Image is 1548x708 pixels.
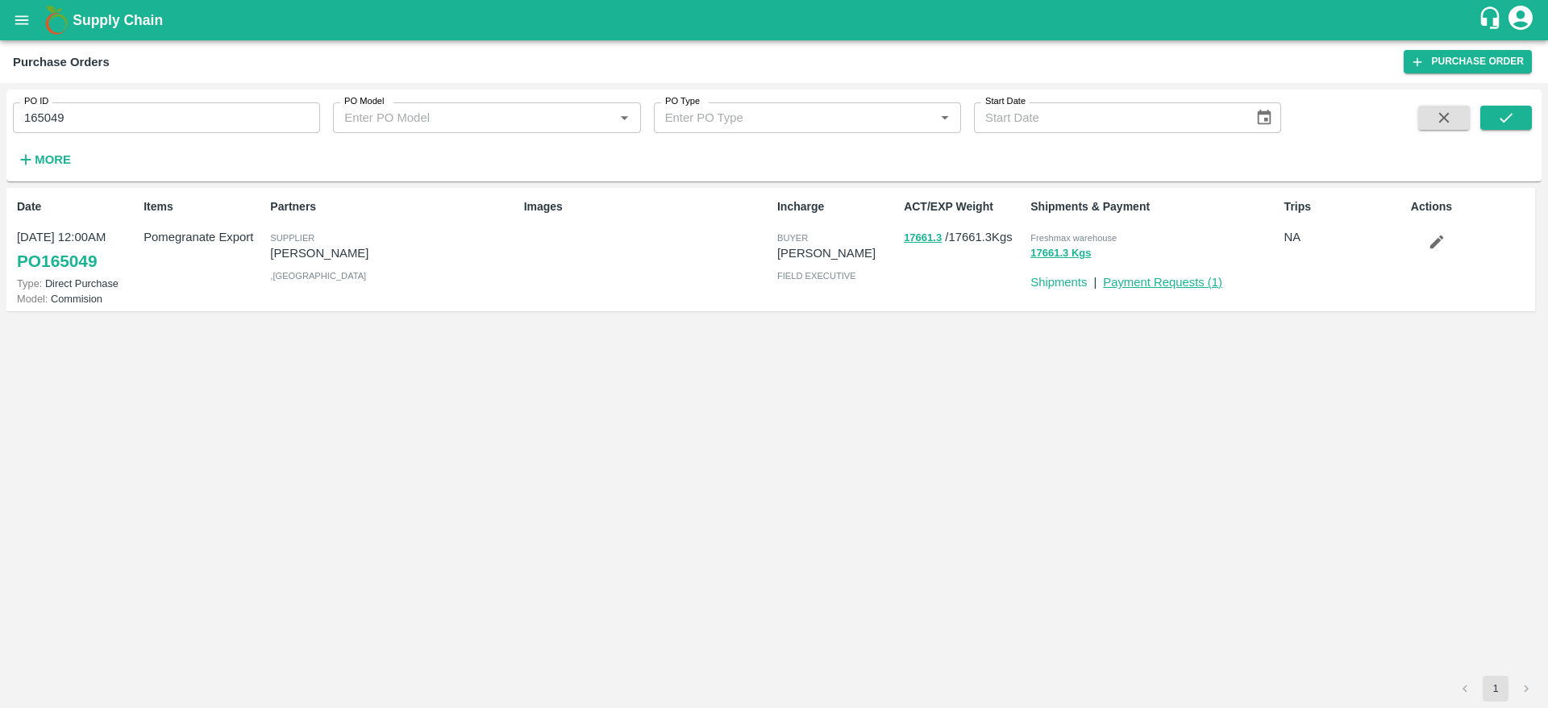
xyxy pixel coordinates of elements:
[13,52,110,73] div: Purchase Orders
[1030,244,1091,263] button: 17661.3 Kgs
[3,2,40,39] button: open drawer
[270,271,366,281] span: , [GEOGRAPHIC_DATA]
[1411,198,1531,215] p: Actions
[73,12,163,28] b: Supply Chain
[17,276,137,291] p: Direct Purchase
[344,95,385,108] label: PO Model
[17,277,42,289] span: Type:
[35,153,71,166] strong: More
[17,291,137,306] p: Commision
[777,271,856,281] span: field executive
[73,9,1478,31] a: Supply Chain
[1030,276,1087,289] a: Shipments
[1249,102,1280,133] button: Choose date
[904,198,1024,215] p: ACT/EXP Weight
[40,4,73,36] img: logo
[1284,198,1404,215] p: Trips
[17,247,97,276] a: PO165049
[974,102,1242,133] input: Start Date
[1478,6,1506,35] div: customer-support
[338,107,588,128] input: Enter PO Model
[270,233,314,243] span: Supplier
[659,107,909,128] input: Enter PO Type
[1404,50,1532,73] a: Purchase Order
[1506,3,1535,37] div: account of current user
[985,95,1026,108] label: Start Date
[144,228,264,246] p: Pomegranate Export
[777,198,897,215] p: Incharge
[1087,267,1096,291] div: |
[1030,198,1277,215] p: Shipments & Payment
[17,198,137,215] p: Date
[270,244,517,262] p: [PERSON_NAME]
[13,102,320,133] input: Enter PO ID
[17,293,48,305] span: Model:
[13,146,75,173] button: More
[777,233,808,243] span: buyer
[1030,233,1117,243] span: Freshmax warehouse
[665,95,700,108] label: PO Type
[524,198,771,215] p: Images
[1103,276,1222,289] a: Payment Requests (1)
[17,228,137,246] p: [DATE] 12:00AM
[1284,228,1404,246] p: NA
[777,244,897,262] p: [PERSON_NAME]
[1450,676,1542,702] nav: pagination navigation
[24,95,48,108] label: PO ID
[270,198,517,215] p: Partners
[144,198,264,215] p: Items
[614,107,635,128] button: Open
[1483,676,1508,702] button: page 1
[904,229,942,248] button: 17661.3
[934,107,955,128] button: Open
[904,228,1024,247] p: / 17661.3 Kgs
